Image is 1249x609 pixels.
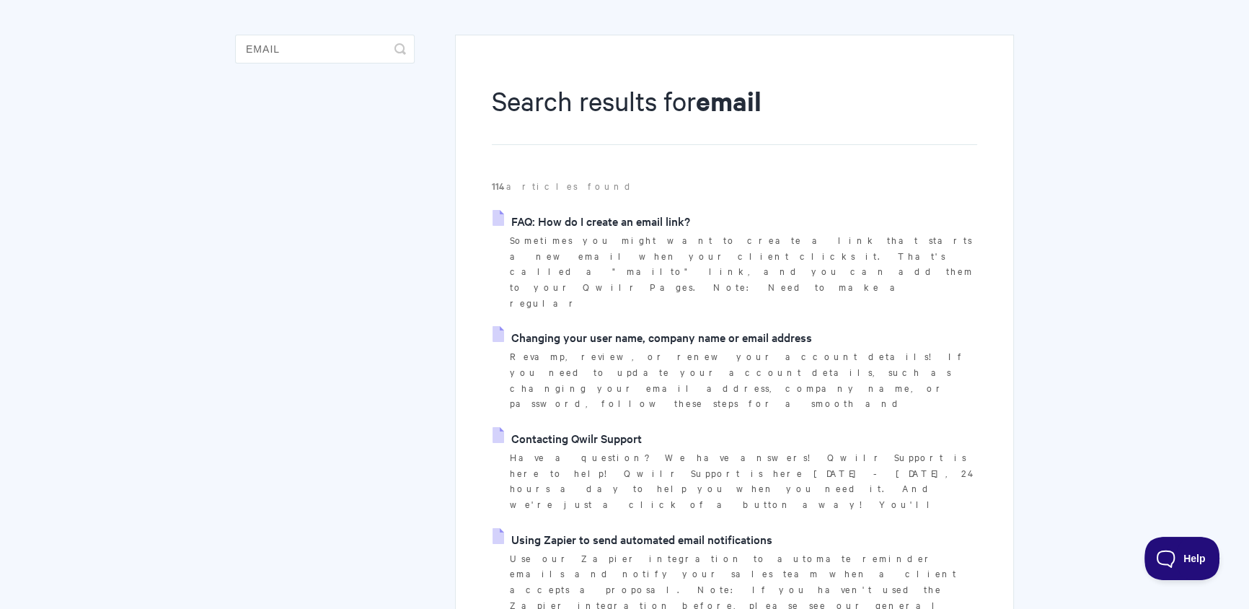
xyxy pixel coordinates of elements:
p: Sometimes you might want to create a link that starts a new email when your client clicks it. Tha... [510,232,977,311]
strong: email [696,83,762,118]
p: Have a question? We have answers! Qwilr Support is here to help! Qwilr Support is here [DATE] - [... [510,450,977,512]
a: FAQ: How do I create an email link? [493,210,690,232]
strong: 114 [492,179,506,193]
iframe: Toggle Customer Support [1144,537,1220,580]
p: Revamp, review, or renew your account details! If you need to update your account details, such a... [510,349,977,411]
a: Changing your user name, company name or email address [493,326,812,348]
a: Contacting Qwilr Support [493,427,642,449]
a: Using Zapier to send automated email notifications [493,528,772,550]
h1: Search results for [492,82,977,145]
input: Search [235,35,415,63]
p: articles found [492,178,977,194]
